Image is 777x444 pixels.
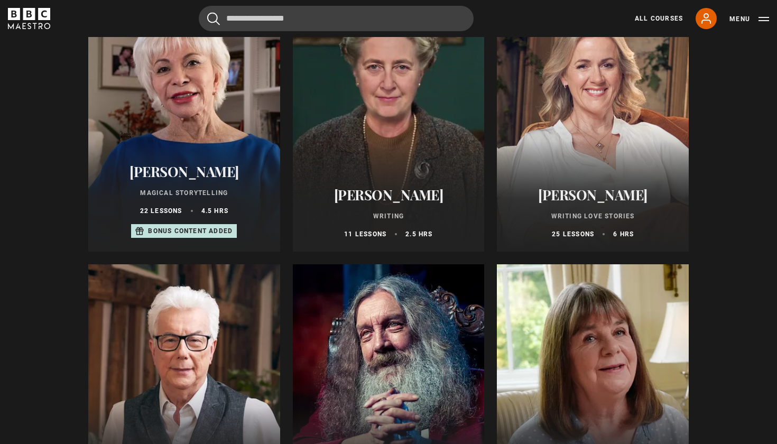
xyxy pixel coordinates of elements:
p: Writing Love Stories [510,211,676,221]
a: All Courses [635,14,683,23]
p: Writing [306,211,472,221]
button: Submit the search query [207,12,220,25]
input: Search [199,6,474,31]
p: 25 lessons [552,229,594,239]
h2: [PERSON_NAME] [101,163,267,180]
p: 4.5 hrs [201,206,228,216]
p: 22 lessons [140,206,182,216]
p: Bonus content added [148,226,233,236]
p: 6 hrs [613,229,634,239]
h2: [PERSON_NAME] [306,187,472,203]
p: Magical Storytelling [101,188,267,198]
p: 2.5 hrs [405,229,432,239]
button: Toggle navigation [729,14,769,24]
h2: [PERSON_NAME] [510,187,676,203]
p: 11 lessons [344,229,386,239]
svg: BBC Maestro [8,8,50,29]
